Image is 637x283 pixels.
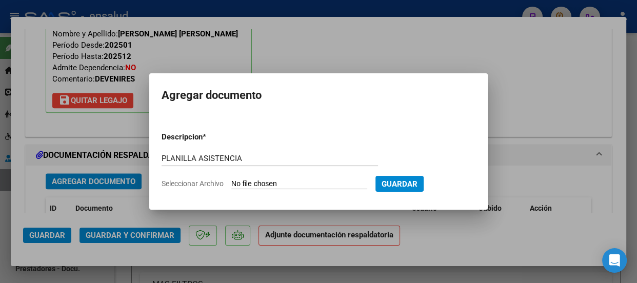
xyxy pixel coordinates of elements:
[602,248,627,273] div: Open Intercom Messenger
[162,179,224,188] span: Seleccionar Archivo
[162,131,256,143] p: Descripcion
[375,176,424,192] button: Guardar
[162,86,475,105] h2: Agregar documento
[382,179,417,189] span: Guardar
